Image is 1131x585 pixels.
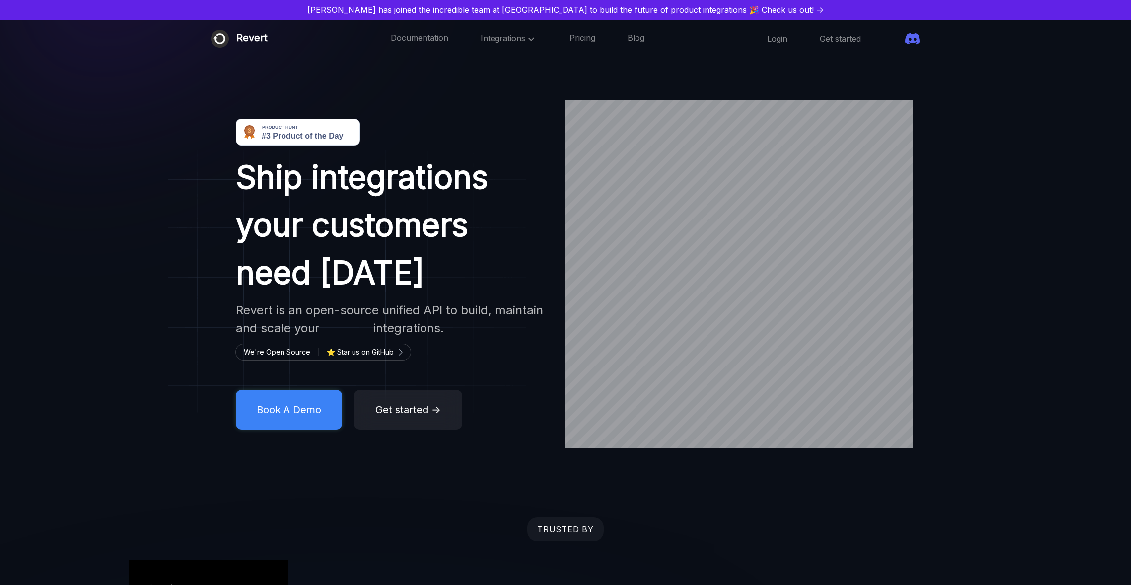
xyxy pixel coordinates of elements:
span: Integrations [481,33,537,43]
a: ⭐ Star us on GitHub [327,346,402,358]
a: [PERSON_NAME] has joined the incredible team at [GEOGRAPHIC_DATA] to build the future of product ... [4,4,1127,16]
a: Pricing [569,32,595,45]
h1: Ship integrations your customers need [DATE] [236,153,548,296]
img: Revert - Open-source unified API to build product integrations | Product Hunt [236,119,360,146]
a: Get started [820,33,861,44]
a: Blog [628,32,644,45]
img: image [168,150,526,413]
img: Revert logo [211,30,229,48]
a: Login [767,33,787,44]
a: Documentation [391,32,448,45]
h2: Revert is an open-source unified API to build, maintain and scale your integrations. [236,301,548,337]
div: TRUSTED BY [527,517,604,541]
div: Revert [236,30,268,48]
button: Book A Demo [236,390,342,430]
button: Get started → [354,390,462,430]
